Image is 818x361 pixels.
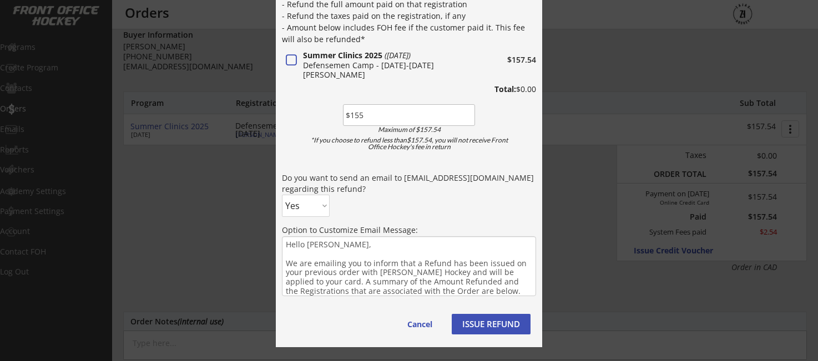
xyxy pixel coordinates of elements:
strong: Summer Clinics 2025 [303,50,382,60]
div: *If you choose to refund less than$157.54, you will not receive Front Office Hockey's fee in return [302,137,516,150]
input: Amount to refund [343,104,475,126]
div: [PERSON_NAME] [303,71,472,79]
div: Option to Customize Email Message: [282,225,536,236]
div: $0.00 [464,85,536,93]
button: ISSUE REFUND [452,314,531,334]
button: Cancel [396,314,443,334]
em: ([DATE]) [385,50,411,60]
strong: Total: [494,84,516,94]
div: $157.54 [475,56,536,64]
div: Do you want to send an email to [EMAIL_ADDRESS][DOMAIN_NAME] regarding this refund? [282,172,536,194]
div: Defensemen Camp - [DATE]-[DATE] [303,62,472,69]
div: Maximum of $157.54 [346,126,472,133]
